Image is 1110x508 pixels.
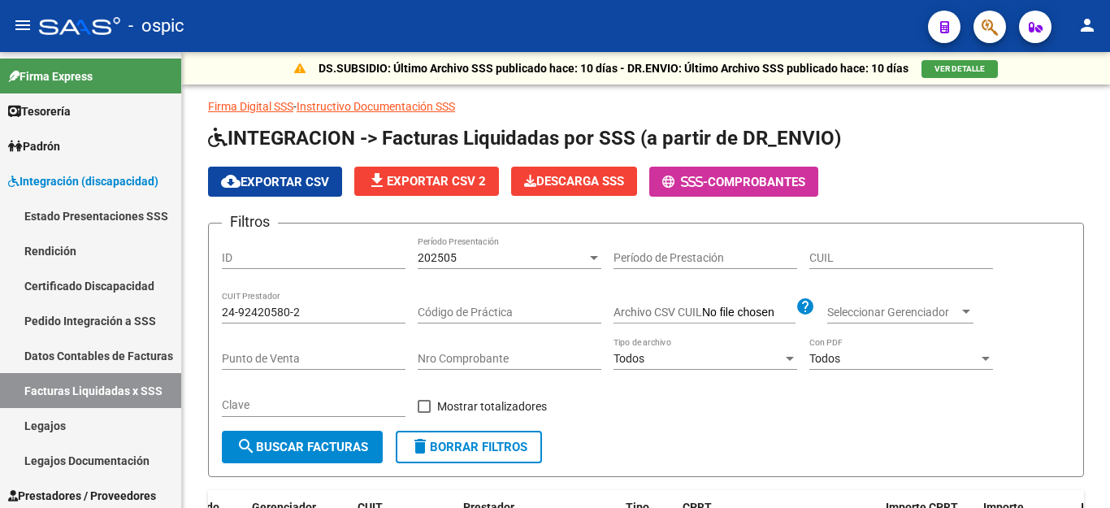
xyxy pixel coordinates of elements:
[8,487,156,505] span: Prestadores / Proveedores
[222,431,383,463] button: Buscar Facturas
[418,251,457,264] span: 202505
[208,167,342,197] button: Exportar CSV
[511,167,637,196] button: Descarga SSS
[236,436,256,456] mat-icon: search
[921,60,998,78] button: VER DETALLE
[367,171,387,190] mat-icon: file_download
[410,436,430,456] mat-icon: delete
[614,306,702,319] span: Archivo CSV CUIL
[524,174,624,189] span: Descarga SSS
[222,211,278,233] h3: Filtros
[796,297,815,316] mat-icon: help
[511,167,637,197] app-download-masive: Descarga masiva de comprobantes (adjuntos)
[437,397,547,416] span: Mostrar totalizadores
[221,172,241,191] mat-icon: cloud_download
[208,127,841,150] span: INTEGRACION -> Facturas Liquidadas por SSS (a partir de DR_ENVIO)
[297,100,455,113] a: Instructivo Documentación SSS
[128,8,184,44] span: - ospic
[649,167,818,197] button: -Comprobantes
[208,98,1084,115] p: -
[934,64,985,73] span: VER DETALLE
[410,440,527,454] span: Borrar Filtros
[708,175,805,189] span: Comprobantes
[702,306,796,320] input: Archivo CSV CUIL
[396,431,542,463] button: Borrar Filtros
[827,306,959,319] span: Seleccionar Gerenciador
[1055,453,1094,492] iframe: Intercom live chat
[8,102,71,120] span: Tesorería
[614,352,644,365] span: Todos
[236,440,368,454] span: Buscar Facturas
[809,352,840,365] span: Todos
[662,175,708,189] span: -
[8,67,93,85] span: Firma Express
[8,172,158,190] span: Integración (discapacidad)
[13,15,33,35] mat-icon: menu
[319,59,908,77] p: DS.SUBSIDIO: Último Archivo SSS publicado hace: 10 días - DR.ENVIO: Último Archivo SSS publicado ...
[367,174,486,189] span: Exportar CSV 2
[1077,15,1097,35] mat-icon: person
[354,167,499,196] button: Exportar CSV 2
[221,175,329,189] span: Exportar CSV
[208,100,293,113] a: Firma Digital SSS
[8,137,60,155] span: Padrón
